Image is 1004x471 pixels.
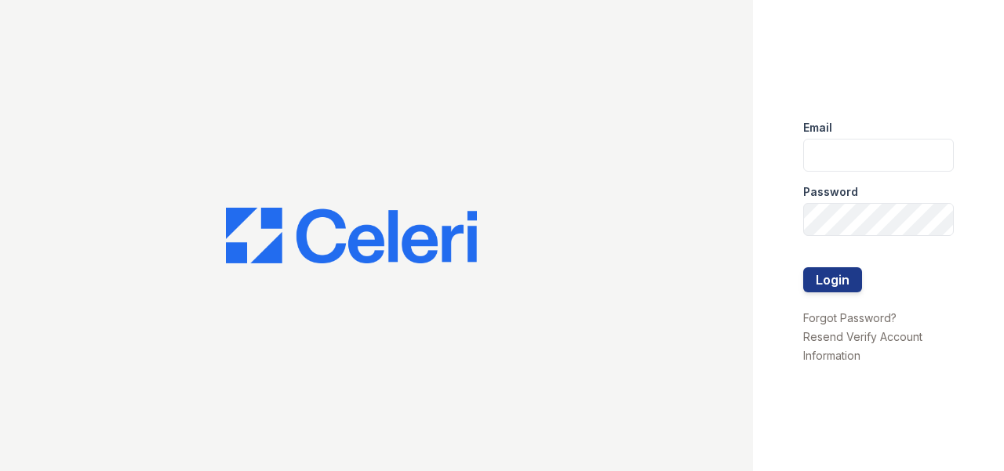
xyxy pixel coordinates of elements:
button: Login [803,267,862,292]
a: Forgot Password? [803,311,897,324]
label: Password [803,184,858,200]
a: Resend Verify Account Information [803,330,922,362]
img: CE_Logo_Blue-a8612792a0a2168367f1c8372b55b34899dd931a85d93a1a3d3e32e68fde9ad4.png [226,208,477,264]
label: Email [803,120,832,136]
